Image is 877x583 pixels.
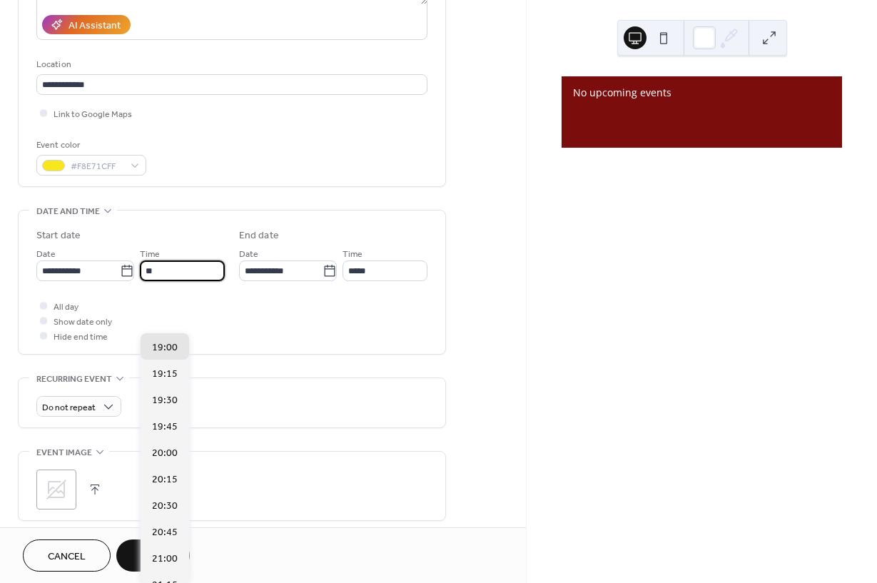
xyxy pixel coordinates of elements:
[36,372,112,387] span: Recurring event
[71,159,123,174] span: #F8E71CFF
[152,525,178,540] span: 20:45
[343,247,363,262] span: Time
[239,247,258,262] span: Date
[116,539,190,572] button: Save
[54,330,108,345] span: Hide end time
[152,446,178,461] span: 20:00
[36,445,92,460] span: Event image
[152,393,178,408] span: 19:30
[23,539,111,572] button: Cancel
[152,367,178,382] span: 19:15
[239,228,279,243] div: End date
[42,400,96,416] span: Do not repeat
[48,549,86,564] span: Cancel
[54,107,132,122] span: Link to Google Maps
[152,340,178,355] span: 19:00
[36,470,76,510] div: ;
[140,247,160,262] span: Time
[36,228,81,243] div: Start date
[54,300,78,315] span: All day
[69,19,121,34] div: AI Assistant
[152,420,178,435] span: 19:45
[42,15,131,34] button: AI Assistant
[152,552,178,567] span: 21:00
[152,499,178,514] span: 20:30
[573,85,831,100] div: No upcoming events
[54,315,112,330] span: Show date only
[36,138,143,153] div: Event color
[152,472,178,487] span: 20:15
[36,57,425,72] div: Location
[36,204,100,219] span: Date and time
[36,247,56,262] span: Date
